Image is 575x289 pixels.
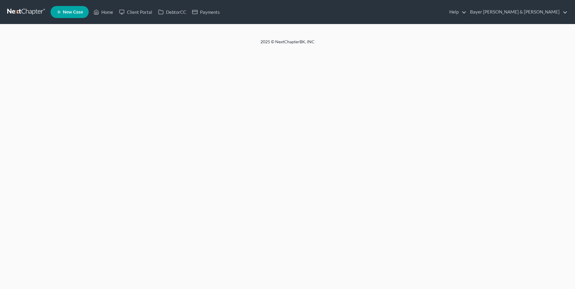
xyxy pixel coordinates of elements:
a: Client Portal [116,7,155,17]
a: Bayer [PERSON_NAME] & [PERSON_NAME] [467,7,567,17]
a: Payments [189,7,223,17]
a: Home [91,7,116,17]
new-legal-case-button: New Case [51,6,89,18]
a: Help [446,7,466,17]
div: 2025 © NextChapterBK, INC [116,39,459,50]
a: DebtorCC [155,7,189,17]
